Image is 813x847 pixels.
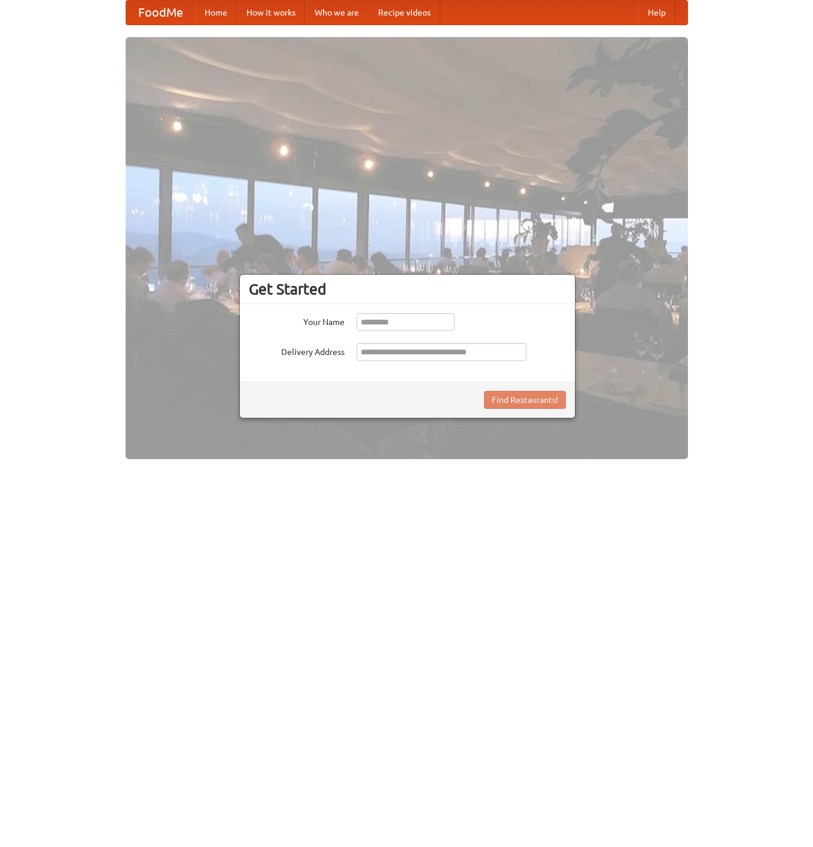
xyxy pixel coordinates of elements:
[305,1,369,25] a: Who we are
[249,313,345,328] label: Your Name
[638,1,675,25] a: Help
[249,280,566,298] h3: Get Started
[369,1,440,25] a: Recipe videos
[195,1,237,25] a: Home
[126,1,195,25] a: FoodMe
[484,391,566,409] button: Find Restaurants!
[237,1,305,25] a: How it works
[249,343,345,358] label: Delivery Address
